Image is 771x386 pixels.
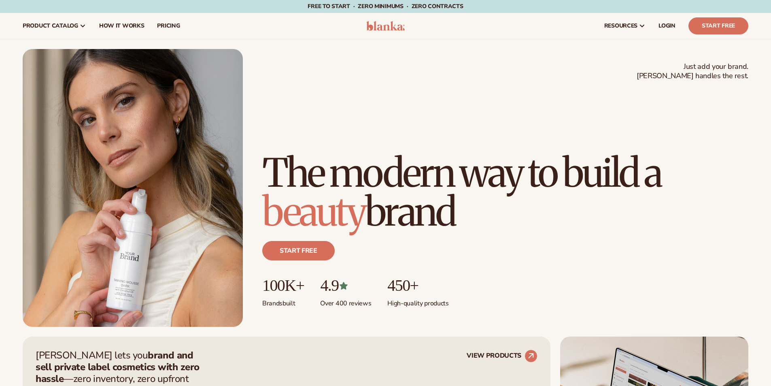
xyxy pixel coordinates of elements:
span: Free to start · ZERO minimums · ZERO contracts [308,2,463,10]
span: resources [604,23,637,29]
a: How It Works [93,13,151,39]
a: Start Free [688,17,748,34]
p: 4.9 [320,277,371,294]
p: High-quality products [387,294,448,308]
span: beauty [262,188,365,236]
span: Just add your brand. [PERSON_NAME] handles the rest. [637,62,748,81]
img: Female holding tanning mousse. [23,49,243,327]
a: LOGIN [652,13,682,39]
p: 100K+ [262,277,304,294]
p: 450+ [387,277,448,294]
p: Over 400 reviews [320,294,371,308]
span: How It Works [99,23,144,29]
p: Brands built [262,294,304,308]
a: Start free [262,241,335,260]
a: resources [598,13,652,39]
span: product catalog [23,23,78,29]
span: pricing [157,23,180,29]
a: VIEW PRODUCTS [467,350,537,363]
h1: The modern way to build a brand [262,154,748,231]
a: pricing [151,13,186,39]
a: product catalog [16,13,93,39]
strong: brand and sell private label cosmetics with zero hassle [36,349,200,385]
img: logo [366,21,405,31]
span: LOGIN [658,23,675,29]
